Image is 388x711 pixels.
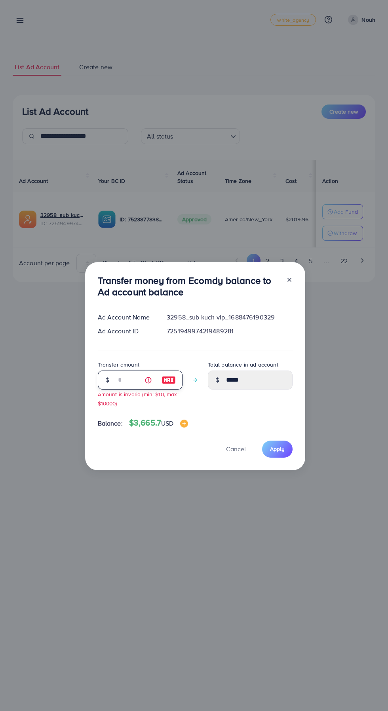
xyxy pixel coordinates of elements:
[91,327,161,336] div: Ad Account ID
[98,275,280,298] h3: Transfer money from Ecomdy balance to Ad account balance
[162,375,176,385] img: image
[129,418,188,428] h4: $3,665.7
[208,361,278,369] label: Total balance in ad account
[98,390,179,407] small: Amount is invalid (min: $10, max: $10000)
[216,441,256,458] button: Cancel
[160,313,299,322] div: 32958_sub kuch vip_1688476190329
[98,419,123,428] span: Balance:
[161,419,173,428] span: USD
[180,420,188,428] img: image
[262,441,293,458] button: Apply
[270,445,285,453] span: Apply
[98,361,139,369] label: Transfer amount
[160,327,299,336] div: 7251949974219489281
[226,445,246,453] span: Cancel
[91,313,161,322] div: Ad Account Name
